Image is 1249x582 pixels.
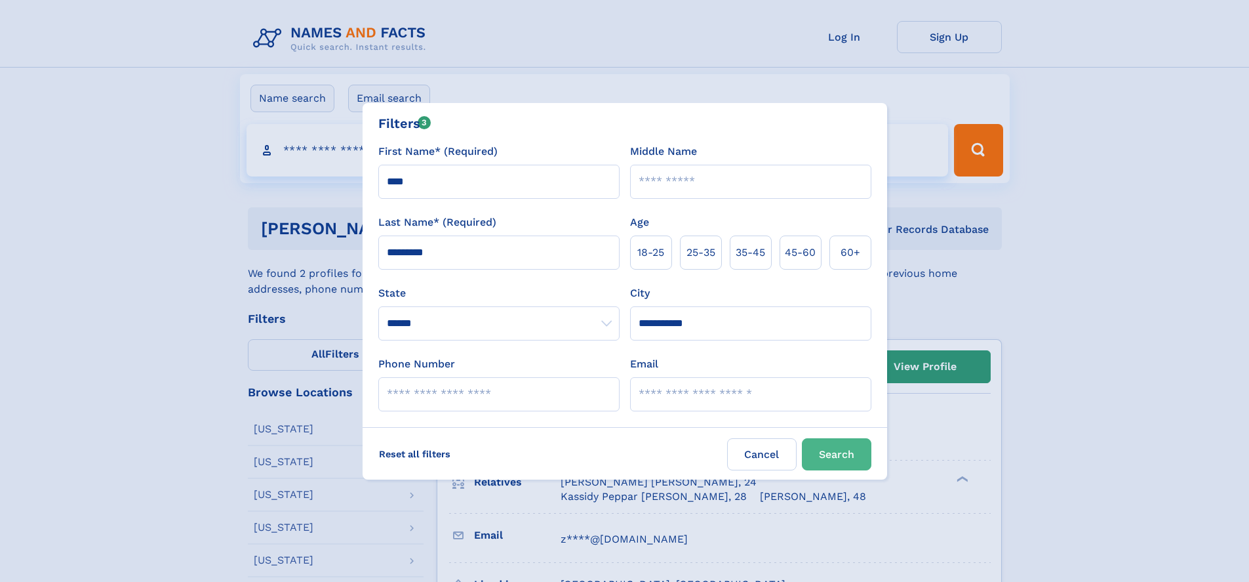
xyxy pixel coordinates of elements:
[630,285,650,301] label: City
[686,245,715,260] span: 25‑35
[727,438,797,470] label: Cancel
[637,245,664,260] span: 18‑25
[378,285,620,301] label: State
[378,144,498,159] label: First Name* (Required)
[378,356,455,372] label: Phone Number
[785,245,816,260] span: 45‑60
[378,114,431,133] div: Filters
[630,144,697,159] label: Middle Name
[802,438,871,470] button: Search
[378,215,496,230] label: Last Name* (Required)
[370,438,459,470] label: Reset all filters
[841,245,860,260] span: 60+
[630,215,649,230] label: Age
[630,356,658,372] label: Email
[736,245,765,260] span: 35‑45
